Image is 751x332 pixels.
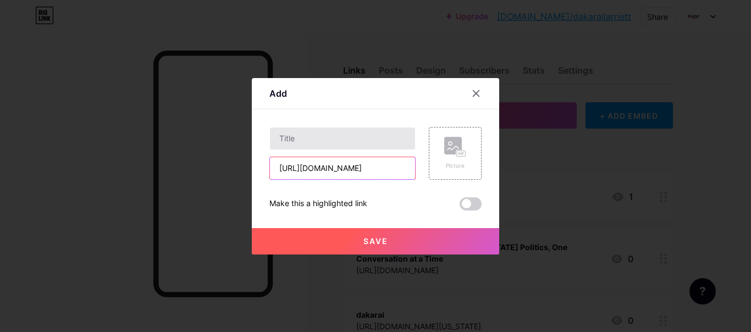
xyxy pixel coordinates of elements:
[363,236,388,246] span: Save
[444,162,466,170] div: Picture
[269,197,367,211] div: Make this a highlighted link
[252,228,499,254] button: Save
[269,87,287,100] div: Add
[270,128,415,150] input: Title
[270,157,415,179] input: URL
